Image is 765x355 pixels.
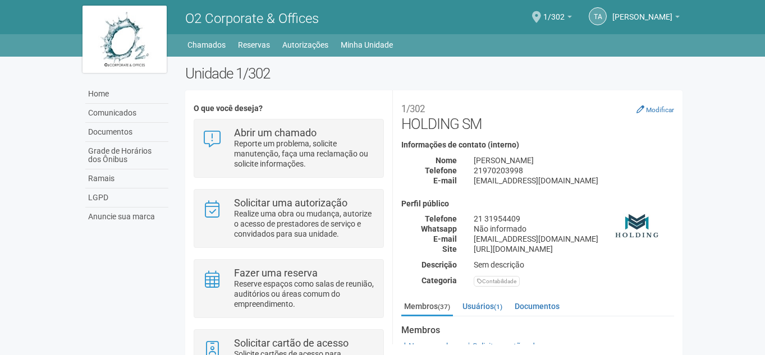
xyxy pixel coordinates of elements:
strong: E-mail [433,176,457,185]
a: Usuários(1) [460,298,505,315]
span: Thamiris Abdala [612,2,672,21]
a: LGPD [85,188,168,208]
a: Ramais [85,169,168,188]
h2: Unidade 1/302 [185,65,683,82]
strong: Solicitar uma autorização [234,197,347,209]
a: 1/302 [543,14,572,23]
strong: Abrir um chamado [234,127,317,139]
div: [PERSON_NAME] [465,155,682,165]
strong: Telefone [425,166,457,175]
a: Autorizações [282,37,328,53]
small: (37) [438,303,450,311]
small: 1/302 [401,103,425,114]
strong: Fazer uma reserva [234,267,318,279]
span: 1/302 [543,2,565,21]
a: Minha Unidade [341,37,393,53]
strong: Nome [436,156,457,165]
a: TA [589,7,607,25]
h4: Informações de contato (interno) [401,141,674,149]
a: Grade de Horários dos Ônibus [85,142,168,169]
strong: Solicitar cartão de acesso [234,337,349,349]
a: [PERSON_NAME] [612,14,680,23]
div: Sem descrição [465,260,682,270]
strong: Telefone [425,214,457,223]
h4: O que você deseja? [194,104,384,113]
a: Fazer uma reserva Reserve espaços como salas de reunião, auditórios ou áreas comum do empreendime... [203,268,375,309]
div: Não informado [465,224,682,234]
span: O2 Corporate & Offices [185,11,319,26]
small: Modificar [646,106,674,114]
a: Home [85,85,168,104]
div: 21 31954409 [465,214,682,224]
a: Novo membro [401,342,458,351]
a: Comunicados [85,104,168,123]
a: Solicitar uma autorização Realize uma obra ou mudança, autorize o acesso de prestadores de serviç... [203,198,375,239]
img: logo.jpg [83,6,167,73]
div: [URL][DOMAIN_NAME] [465,244,682,254]
img: business.png [610,200,666,256]
a: Anuncie sua marca [85,208,168,226]
small: (1) [494,303,502,311]
a: Chamados [187,37,226,53]
a: Reservas [238,37,270,53]
div: Contabilidade [474,276,520,287]
div: 21970203998 [465,165,682,176]
a: Documentos [512,298,562,315]
a: Abrir um chamado Reporte um problema, solicite manutenção, faça uma reclamação ou solicite inform... [203,128,375,169]
a: Modificar [636,105,674,114]
strong: Categoria [422,276,457,285]
a: Membros(37) [401,298,453,316]
p: Realize uma obra ou mudança, autorize o acesso de prestadores de serviço e convidados para sua un... [234,209,375,239]
a: Documentos [85,123,168,142]
p: Reserve espaços como salas de reunião, auditórios ou áreas comum do empreendimento. [234,279,375,309]
div: [EMAIL_ADDRESS][DOMAIN_NAME] [465,234,682,244]
div: [EMAIL_ADDRESS][DOMAIN_NAME] [465,176,682,186]
h2: HOLDING SM [401,99,674,132]
strong: Site [442,245,457,253]
strong: Descrição [422,260,457,269]
h4: Perfil público [401,200,674,208]
p: Reporte um problema, solicite manutenção, faça uma reclamação ou solicite informações. [234,139,375,169]
strong: Membros [401,325,674,335]
strong: Whatsapp [421,224,457,233]
a: Solicitar cartões de acesso [465,342,565,351]
strong: E-mail [433,234,457,243]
